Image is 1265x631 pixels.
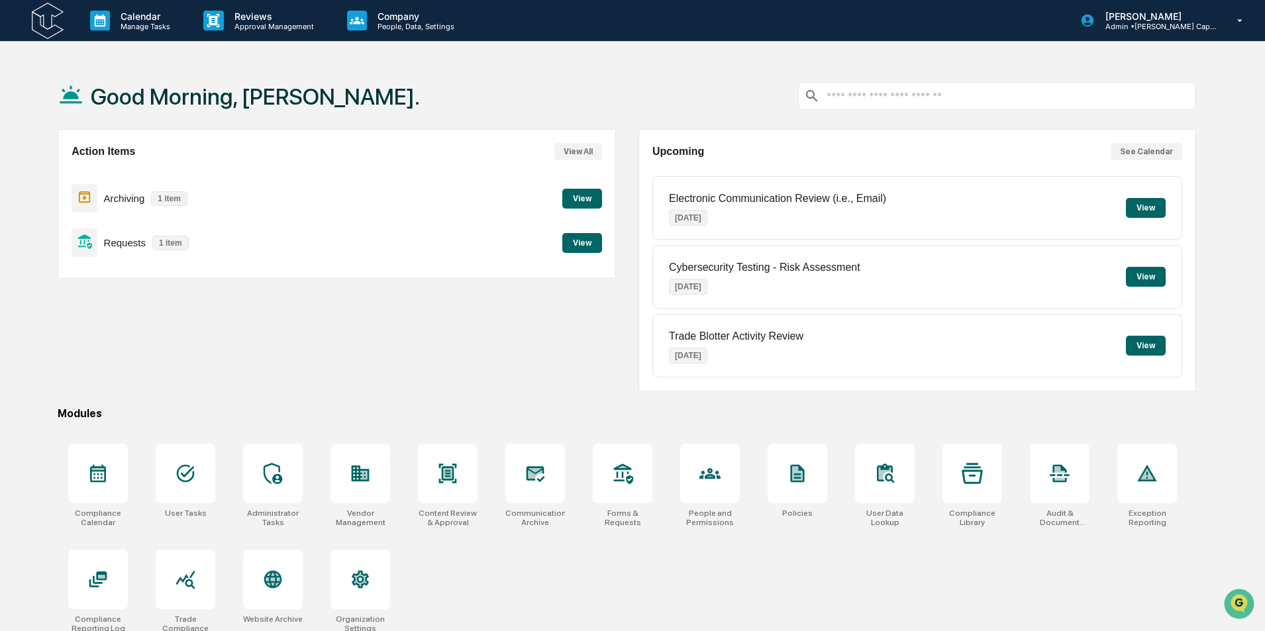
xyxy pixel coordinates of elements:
div: Content Review & Approval [418,509,478,527]
a: View [562,236,602,248]
div: Audit & Document Logs [1030,509,1089,527]
div: Forms & Requests [593,509,652,527]
img: 1746055101610-c473b297-6a78-478c-a979-82029cc54cd1 [13,101,37,125]
div: Vendor Management [330,509,390,527]
div: Communications Archive [505,509,565,527]
div: 🖐️ [13,168,24,179]
button: View All [554,143,602,160]
button: View [1126,336,1166,356]
p: Calendar [110,11,177,22]
button: View [562,233,602,253]
p: Manage Tasks [110,22,177,31]
p: Trade Blotter Activity Review [669,330,803,342]
div: 🔎 [13,193,24,204]
button: See Calendar [1111,143,1182,160]
p: [PERSON_NAME] [1095,11,1218,22]
div: Website Archive [243,614,303,624]
p: Electronic Communication Review (i.e., Email) [669,193,886,205]
img: logo [32,3,64,39]
a: 🖐️Preclearance [8,162,91,185]
p: [DATE] [669,348,707,364]
div: Exception Reporting [1117,509,1177,527]
div: User Tasks [165,509,207,518]
span: Preclearance [26,167,85,180]
p: 1 item [151,191,187,206]
h1: Good Morning, [PERSON_NAME]. [91,83,420,110]
div: Administrator Tasks [243,509,303,527]
div: User Data Lookup [855,509,915,527]
p: Archiving [104,193,145,204]
p: Reviews [224,11,321,22]
span: Attestations [109,167,164,180]
div: Modules [58,407,1196,420]
div: We're offline, we'll be back soon [45,115,173,125]
p: Cybersecurity Testing - Risk Assessment [669,262,860,273]
span: Data Lookup [26,192,83,205]
div: Compliance Calendar [68,509,128,527]
p: Admin • [PERSON_NAME] Capital Management [1095,22,1218,31]
a: 🗄️Attestations [91,162,170,185]
h2: Upcoming [652,146,704,158]
a: Powered byPylon [93,224,160,234]
p: Requests [104,237,146,248]
p: [DATE] [669,279,707,295]
a: View [562,191,602,204]
div: Compliance Library [942,509,1002,527]
p: Company [367,11,461,22]
p: People, Data, Settings [367,22,461,31]
button: Start new chat [225,105,241,121]
h2: Action Items [72,146,135,158]
a: 🔎Data Lookup [8,187,89,211]
p: [DATE] [669,210,707,226]
p: Approval Management [224,22,321,31]
div: Policies [782,509,813,518]
p: 1 item [152,236,189,250]
div: 🗄️ [96,168,107,179]
span: Pylon [132,224,160,234]
button: View [1126,267,1166,287]
button: View [1126,198,1166,218]
iframe: Open customer support [1223,587,1258,623]
button: View [562,189,602,209]
div: People and Permissions [680,509,740,527]
div: Start new chat [45,101,217,115]
p: How can we help? [13,28,241,49]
